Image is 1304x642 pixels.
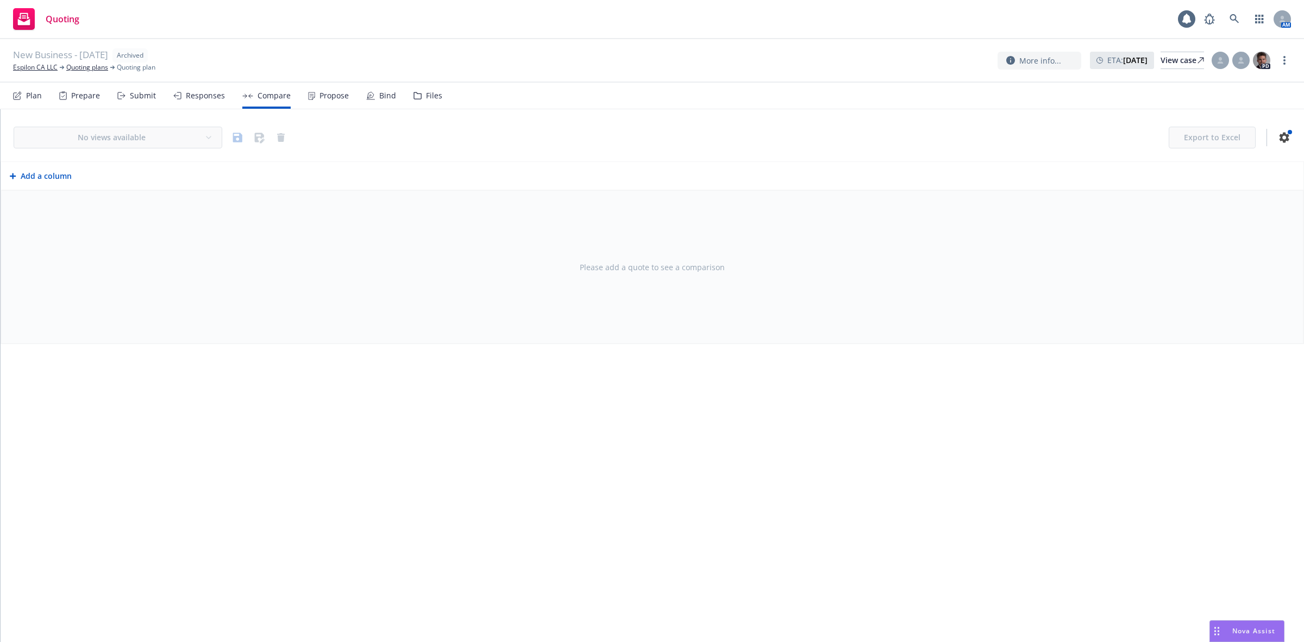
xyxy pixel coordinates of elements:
[379,91,396,100] div: Bind
[1123,55,1148,65] strong: [DATE]
[1107,54,1148,66] span: ETA :
[66,63,108,72] a: Quoting plans
[1209,620,1284,642] button: Nova Assist
[998,52,1081,70] button: More info...
[1019,55,1061,66] span: More info...
[580,261,725,273] span: Please add a quote to see a comparison
[46,15,79,23] span: Quoting
[71,91,100,100] div: Prepare
[1253,52,1270,69] img: photo
[1224,8,1245,30] a: Search
[1249,8,1270,30] a: Switch app
[1161,52,1204,68] div: View case
[117,63,155,72] span: Quoting plan
[319,91,349,100] div: Propose
[1199,8,1220,30] a: Report a Bug
[9,4,84,34] a: Quoting
[1232,626,1275,635] span: Nova Assist
[13,63,58,72] a: Espilon CA LLC
[1278,54,1291,67] a: more
[186,91,225,100] div: Responses
[426,91,442,100] div: Files
[1161,52,1204,69] a: View case
[1210,621,1224,641] div: Drag to move
[26,91,42,100] div: Plan
[117,51,143,60] span: Archived
[13,48,108,63] span: New Business - [DATE]
[258,91,291,100] div: Compare
[8,165,74,187] button: Add a column
[130,91,156,100] div: Submit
